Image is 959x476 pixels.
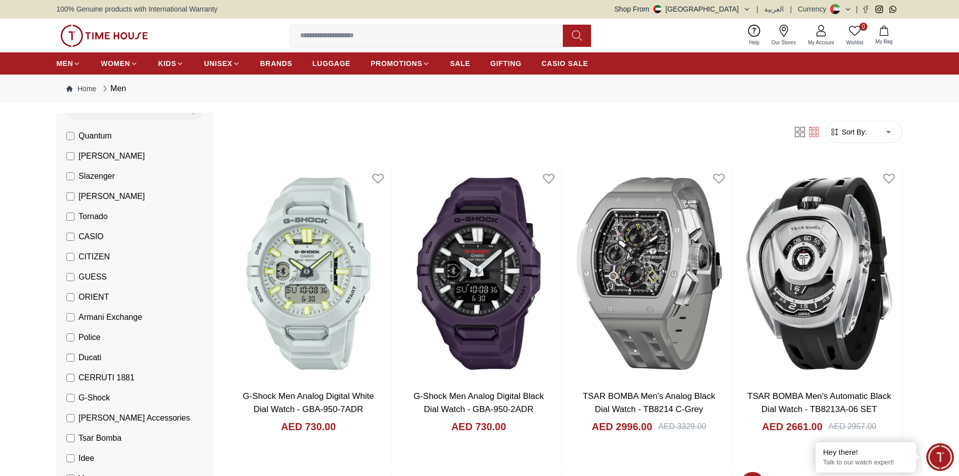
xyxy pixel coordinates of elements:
[764,4,784,14] button: العربية
[66,434,75,442] input: Tsar Bomba
[66,374,75,382] input: CERRUTI 1881
[396,165,561,382] img: G-Shock Men Analog Digital Black Dial Watch - GBA-950-2ADR
[830,127,867,137] button: Sort By:
[766,23,802,48] a: Our Stores
[829,421,876,433] div: AED 2957.00
[66,273,75,281] input: GUESS
[158,54,184,73] a: KIDS
[79,432,121,444] span: Tsar Bomba
[56,54,81,73] a: MEN
[260,58,292,69] span: BRANDS
[842,39,867,46] span: Wishlist
[757,4,759,14] span: |
[856,4,858,14] span: |
[542,54,588,73] a: CASIO SALE
[79,331,101,344] span: Police
[100,83,126,95] div: Men
[875,6,883,13] a: Instagram
[451,420,506,434] h4: AED 730.00
[859,23,867,31] span: 0
[736,165,902,382] img: TSAR BOMBA Men's Automatic Black Dial Watch - TB8213A-06 SET
[762,420,823,434] h4: AED 2661.00
[60,25,148,47] img: ...
[66,192,75,200] input: [PERSON_NAME]
[823,447,909,457] div: Hey there!
[66,84,96,94] a: Home
[371,54,430,73] a: PROMOTIONS
[66,172,75,180] input: Slazenger
[926,443,954,471] div: Chat Widget
[615,4,751,14] button: Shop From[GEOGRAPHIC_DATA]
[313,54,351,73] a: LUGGAGE
[226,165,391,382] img: G-Shock Men Analog Digital White Dial Watch - GBA-950-7ADR
[79,271,107,283] span: GUESS
[79,170,115,182] span: Slazenger
[79,231,104,243] span: CASIO
[281,420,336,434] h4: AED 730.00
[798,4,831,14] div: Currency
[66,213,75,221] input: Tornado
[66,132,75,140] input: Quantum
[260,54,292,73] a: BRANDS
[204,58,232,69] span: UNISEX
[313,58,351,69] span: LUGGAGE
[101,58,130,69] span: WOMEN
[743,23,766,48] a: Help
[658,421,706,433] div: AED 3329.00
[413,391,544,414] a: G-Shock Men Analog Digital Black Dial Watch - GBA-950-2ADR
[583,391,715,414] a: TSAR BOMBA Men's Analog Black Dial Watch - TB8214 C-Grey
[204,54,240,73] a: UNISEX
[66,414,75,422] input: [PERSON_NAME] Accessories
[66,454,75,462] input: Idee
[745,39,764,46] span: Help
[243,391,374,414] a: G-Shock Men Analog Digital White Dial Watch - GBA-950-7ADR
[79,311,142,323] span: Armani Exchange
[79,251,110,263] span: CITIZEN
[450,58,470,69] span: SALE
[566,165,732,382] img: TSAR BOMBA Men's Analog Black Dial Watch - TB8214 C-Grey
[653,5,661,13] img: United Arab Emirates
[542,58,588,69] span: CASIO SALE
[790,4,792,14] span: |
[79,291,109,303] span: ORIENT
[79,352,101,364] span: Ducati
[79,392,110,404] span: G-Shock
[823,458,909,467] p: Talk to our watch expert!
[79,452,94,464] span: Idee
[79,190,145,202] span: [PERSON_NAME]
[871,38,897,45] span: My Bag
[158,58,176,69] span: KIDS
[56,4,217,14] span: 100% Genuine products with International Warranty
[490,58,522,69] span: GIFTING
[79,372,134,384] span: CERRUTI 1881
[66,313,75,321] input: Armani Exchange
[768,39,800,46] span: Our Stores
[79,150,145,162] span: [PERSON_NAME]
[66,333,75,342] input: Police
[748,391,892,414] a: TSAR BOMBA Men's Automatic Black Dial Watch - TB8213A-06 SET
[66,354,75,362] input: Ducati
[66,233,75,241] input: CASIO
[66,394,75,402] input: G-Shock
[66,253,75,261] input: CITIZEN
[804,39,838,46] span: My Account
[862,6,869,13] a: Facebook
[840,23,869,48] a: 0Wishlist
[56,75,903,103] nav: Breadcrumb
[79,412,190,424] span: [PERSON_NAME] Accessories
[889,6,897,13] a: Whatsapp
[66,293,75,301] input: ORIENT
[450,54,470,73] a: SALE
[101,54,138,73] a: WOMEN
[592,420,652,434] h4: AED 2996.00
[371,58,422,69] span: PROMOTIONS
[66,152,75,160] input: [PERSON_NAME]
[840,127,867,137] span: Sort By:
[56,58,73,69] span: MEN
[490,54,522,73] a: GIFTING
